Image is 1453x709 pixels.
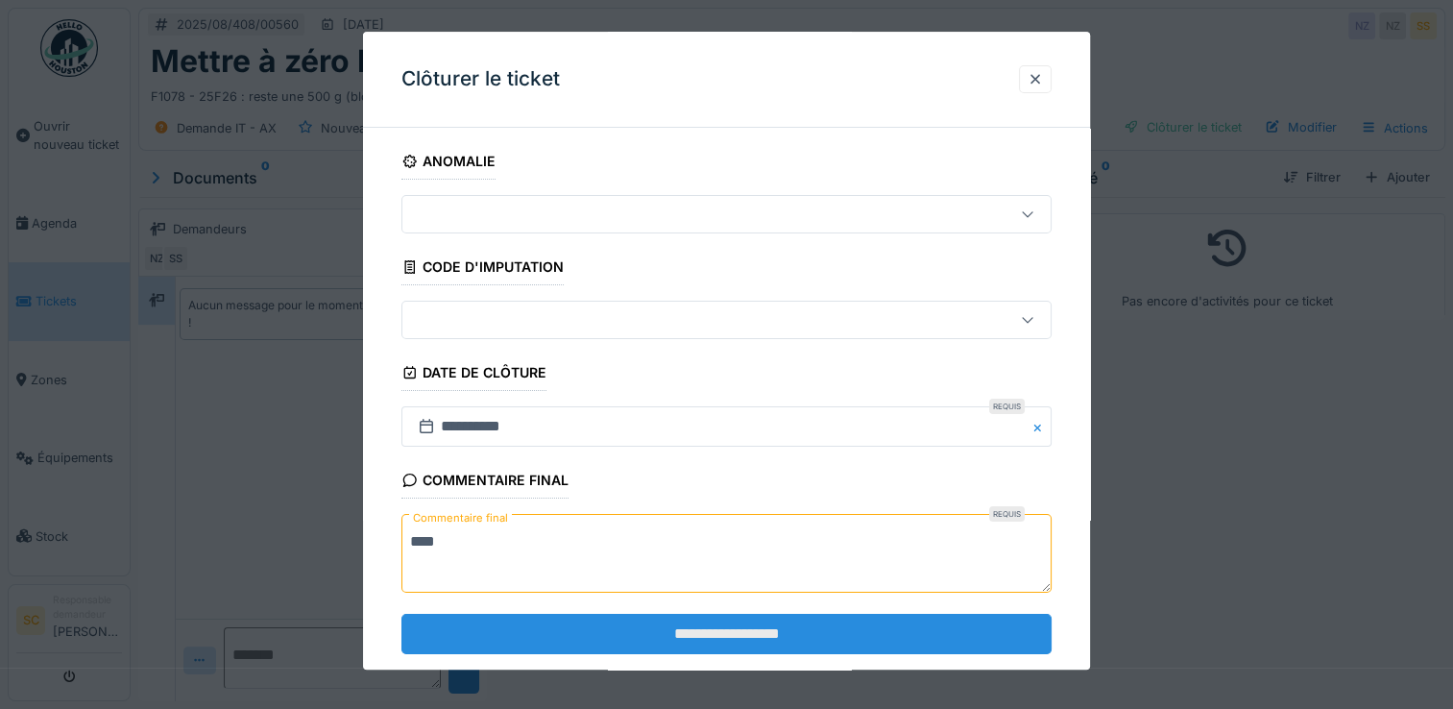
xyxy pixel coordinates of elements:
div: Commentaire final [401,467,569,500]
div: Requis [989,507,1025,523]
div: Anomalie [401,147,496,180]
label: Commentaire final [409,507,512,531]
div: Requis [989,400,1025,415]
button: Close [1030,407,1052,448]
div: Date de clôture [401,358,546,391]
h3: Clôturer le ticket [401,67,560,91]
div: Code d'imputation [401,253,564,285]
